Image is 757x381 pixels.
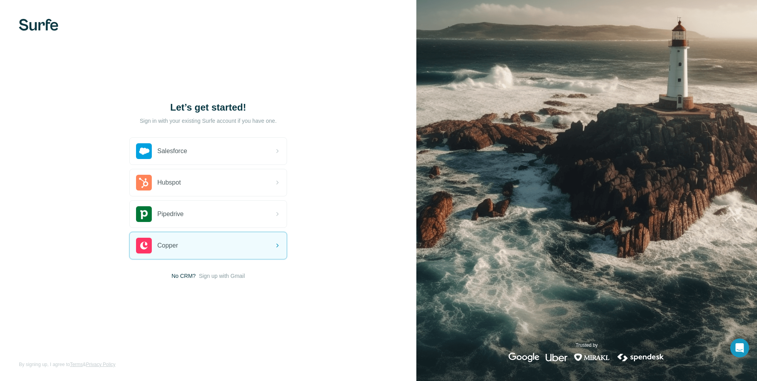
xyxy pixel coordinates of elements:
[136,238,152,253] img: copper's logo
[172,272,196,280] span: No CRM?
[129,101,287,114] h1: Let’s get started!
[86,362,116,367] a: Privacy Policy
[574,353,610,362] img: mirakl's logo
[19,361,116,368] span: By signing up, I agree to &
[199,272,245,280] button: Sign up with Gmail
[616,353,665,362] img: spendesk's logo
[70,362,83,367] a: Terms
[157,178,181,187] span: Hubspot
[157,241,178,250] span: Copper
[730,338,749,357] div: Open Intercom Messenger
[157,209,184,219] span: Pipedrive
[546,353,567,362] img: uber's logo
[157,146,187,156] span: Salesforce
[136,175,152,190] img: hubspot's logo
[136,143,152,159] img: salesforce's logo
[576,342,598,349] p: Trusted by
[19,19,58,31] img: Surfe's logo
[140,117,276,125] p: Sign in with your existing Surfe account if you have one.
[509,353,539,362] img: google's logo
[136,206,152,222] img: pipedrive's logo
